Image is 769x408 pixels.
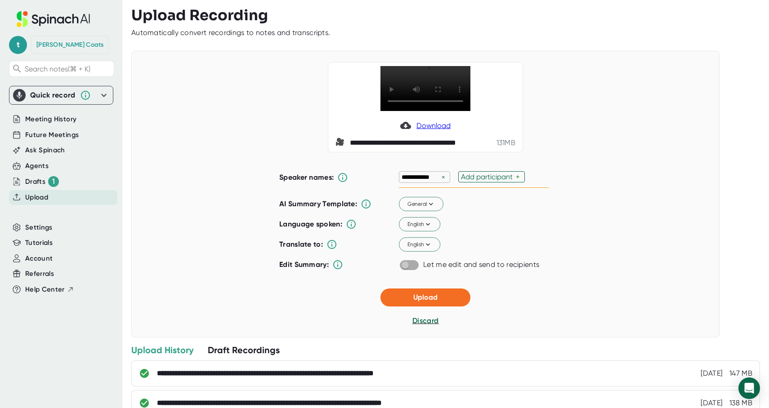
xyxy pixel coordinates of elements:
div: 131 MB [496,138,516,147]
span: video [335,137,346,148]
button: Upload [380,288,470,306]
div: Let me edit and send to recipients [423,260,539,269]
button: Meeting History [25,114,76,124]
div: × [439,173,447,182]
div: 8/25/2025, 6:22:06 PM [701,369,722,378]
button: Discard [412,315,438,326]
div: 8/6/2025, 2:59:39 PM [701,399,722,408]
span: English [407,240,432,248]
div: Quick record [13,86,109,104]
button: General [399,197,443,212]
span: t [9,36,27,54]
div: Add participant [461,173,516,181]
div: 147 MB [729,369,752,378]
button: Tutorials [25,238,53,248]
div: Open Intercom Messenger [738,377,760,399]
button: Help Center [25,284,74,295]
div: 1 [48,176,59,187]
button: English [399,217,440,232]
b: Speaker names: [279,173,334,182]
button: Settings [25,222,53,233]
a: Download [400,120,451,131]
div: Upload History [131,344,193,356]
h3: Upload Recording [131,7,760,24]
button: Ask Spinach [25,145,65,155]
div: 138 MB [729,399,752,408]
span: General [407,200,435,208]
div: Quick record [30,91,76,100]
div: Draft Recordings [208,344,280,356]
button: English [399,238,440,252]
button: Referrals [25,269,54,279]
b: AI Summary Template: [279,200,357,208]
button: Upload [25,192,48,203]
div: Automatically convert recordings to notes and transcripts. [131,28,330,37]
span: Discard [412,316,438,325]
span: Help Center [25,284,65,295]
span: Search notes (⌘ + K) [25,65,90,73]
b: Edit Summary: [279,260,329,269]
b: Translate to: [279,240,323,248]
span: Upload [413,293,438,302]
button: Drafts 1 [25,176,59,187]
button: Future Meetings [25,130,79,140]
button: Account [25,253,53,264]
div: + [516,173,522,181]
button: Agents [25,161,49,171]
span: Download [416,121,451,130]
div: Drafts [25,176,59,187]
div: Teresa Coats [36,41,104,49]
span: English [407,220,432,228]
b: Language spoken: [279,220,342,228]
